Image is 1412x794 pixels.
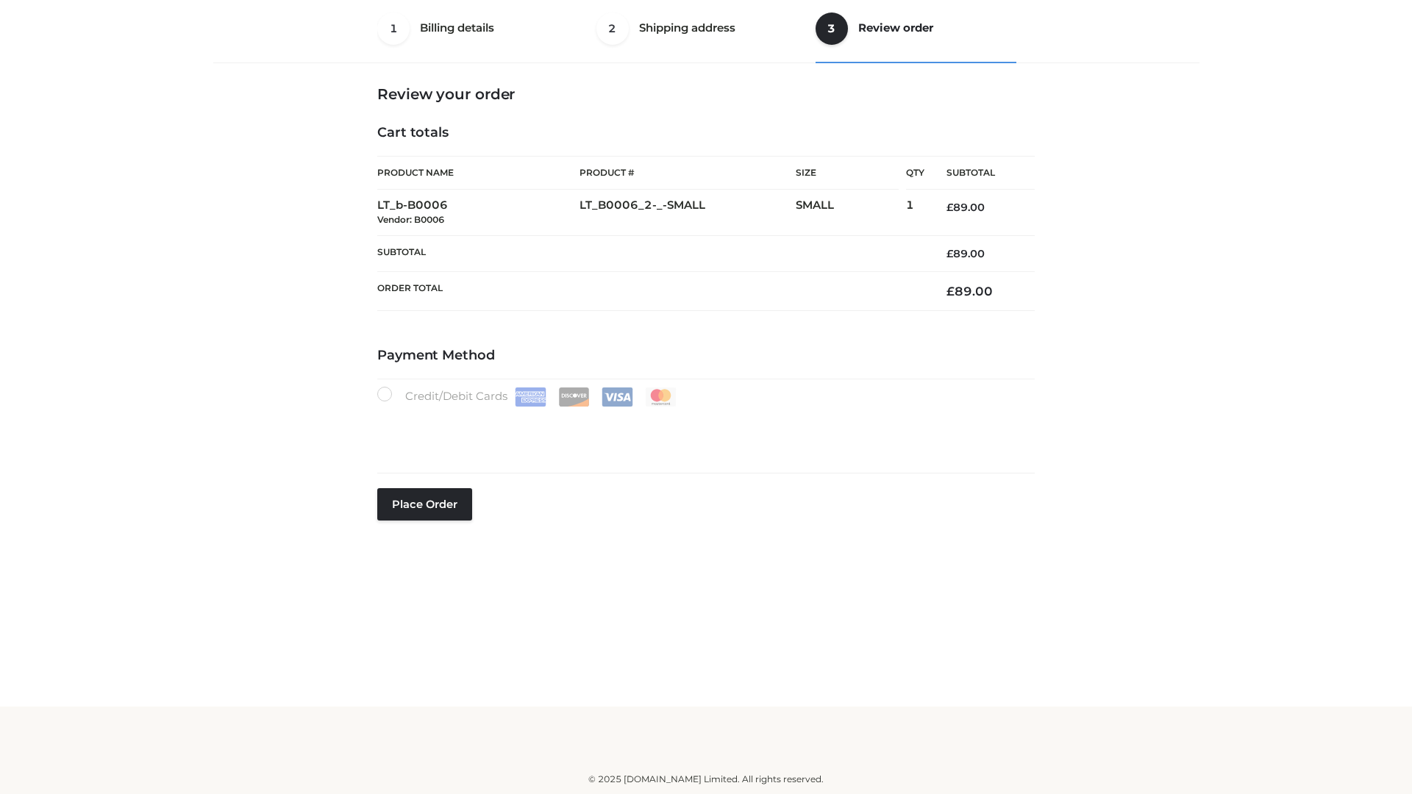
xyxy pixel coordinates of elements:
th: Qty [906,156,924,190]
bdi: 89.00 [946,284,993,298]
th: Subtotal [924,157,1035,190]
button: Place order [377,488,472,521]
th: Order Total [377,272,924,311]
td: LT_b-B0006 [377,190,580,236]
img: Amex [515,387,546,407]
h4: Cart totals [377,125,1035,141]
th: Subtotal [377,235,924,271]
img: Visa [602,387,633,407]
td: SMALL [796,190,906,236]
div: © 2025 [DOMAIN_NAME] Limited. All rights reserved. [218,772,1194,787]
th: Product # [580,156,796,190]
label: Credit/Debit Cards [377,387,678,407]
th: Size [796,157,899,190]
h3: Review your order [377,85,1035,103]
td: 1 [906,190,924,236]
small: Vendor: B0006 [377,214,444,225]
th: Product Name [377,156,580,190]
h4: Payment Method [377,348,1035,364]
img: Discover [558,387,590,407]
span: £ [946,284,955,298]
iframe: Secure payment input frame [374,404,1032,457]
span: £ [946,201,953,214]
img: Mastercard [645,387,677,407]
bdi: 89.00 [946,201,985,214]
td: LT_B0006_2-_-SMALL [580,190,796,236]
span: £ [946,247,953,260]
bdi: 89.00 [946,247,985,260]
